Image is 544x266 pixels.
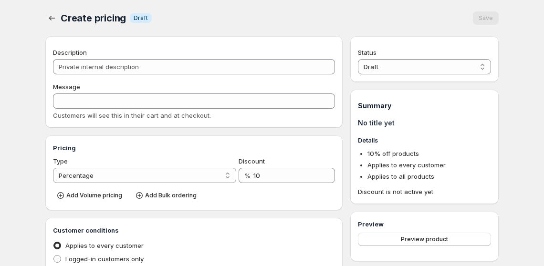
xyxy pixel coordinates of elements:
span: Add Bulk ordering [145,192,197,199]
span: Discount is not active yet [358,187,491,196]
span: 10 % off products [367,150,419,157]
span: Customers will see this in their cart and at checkout. [53,112,211,119]
span: Applies to all products [367,173,434,180]
span: Add Volume pricing [66,192,122,199]
h3: Customer conditions [53,225,335,235]
button: Add Bulk ordering [132,189,202,202]
span: % [244,172,251,179]
span: Message [53,83,80,91]
h3: Pricing [53,143,335,153]
h3: Details [358,135,491,145]
span: Logged-in customers only [65,255,144,263]
span: Discount [239,157,265,165]
span: Create pricing [61,12,126,24]
h1: Summary [358,101,491,111]
span: Applies to every customer [367,161,446,169]
button: Preview product [358,233,491,246]
span: Applies to every customer [65,242,144,249]
span: Type [53,157,68,165]
h3: Preview [358,219,491,229]
span: Draft [134,14,148,22]
button: Add Volume pricing [53,189,128,202]
span: Status [358,49,377,56]
span: Preview product [401,235,448,243]
span: Description [53,49,87,56]
input: Private internal description [53,59,335,74]
h1: No title yet [358,118,491,128]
